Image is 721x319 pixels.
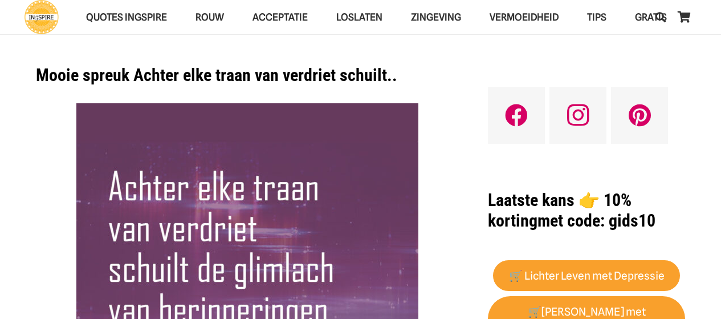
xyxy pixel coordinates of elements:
[411,11,461,23] span: Zingeving
[72,3,181,32] a: QUOTES INGSPIRE
[488,190,632,231] strong: Laatste kans 👉 10% korting
[611,87,668,144] a: Pinterest
[322,3,397,32] a: Loslaten
[490,11,559,23] span: VERMOEIDHEID
[181,3,238,32] a: ROUW
[488,190,685,231] h1: met code: gids10
[649,3,672,31] a: Zoeken
[36,65,459,86] h1: Mooie spreuk Achter elke traan van verdriet schuilt..
[488,87,545,144] a: Facebook
[635,11,667,23] span: GRATIS
[509,269,665,282] strong: 🛒 Lichter Leven met Depressie
[336,11,382,23] span: Loslaten
[493,260,680,292] a: 🛒 Lichter Leven met Depressie
[549,87,606,144] a: Instagram
[475,3,573,32] a: VERMOEIDHEID
[252,11,308,23] span: Acceptatie
[195,11,224,23] span: ROUW
[573,3,621,32] a: TIPS
[238,3,322,32] a: Acceptatie
[621,3,681,32] a: GRATIS
[587,11,606,23] span: TIPS
[397,3,475,32] a: Zingeving
[86,11,167,23] span: QUOTES INGSPIRE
